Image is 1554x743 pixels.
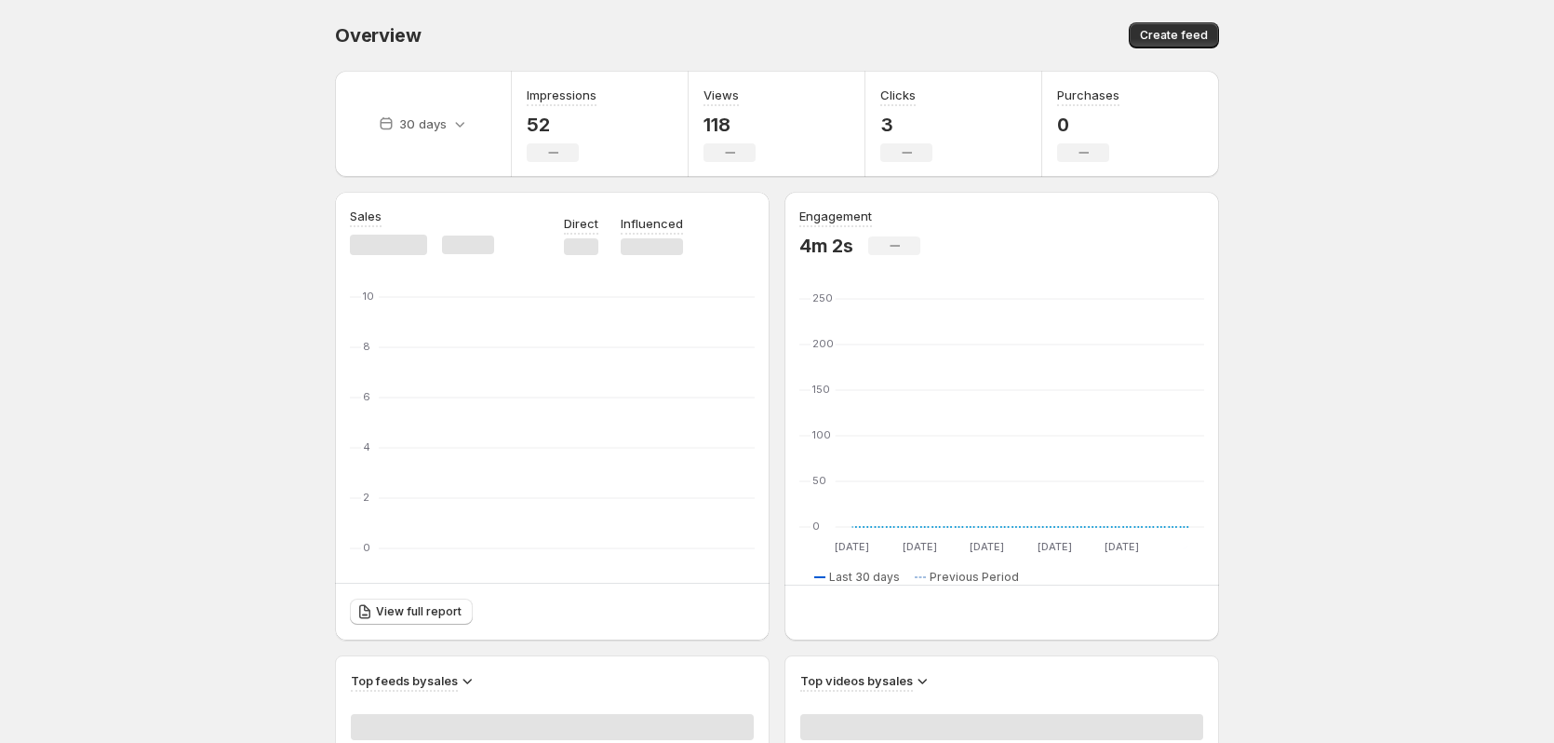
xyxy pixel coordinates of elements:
[363,440,370,453] text: 4
[527,114,596,136] p: 52
[703,86,739,104] h3: Views
[1057,114,1119,136] p: 0
[363,491,369,504] text: 2
[812,474,826,487] text: 50
[812,291,833,304] text: 250
[880,114,932,136] p: 3
[1057,86,1119,104] h3: Purchases
[812,383,830,396] text: 150
[351,671,458,690] h3: Top feeds by sales
[1038,540,1072,553] text: [DATE]
[376,604,462,619] span: View full report
[1105,540,1139,553] text: [DATE]
[930,570,1019,585] span: Previous Period
[363,340,370,353] text: 8
[880,86,916,104] h3: Clicks
[835,540,869,553] text: [DATE]
[399,115,447,133] p: 30 days
[350,207,382,225] h3: Sales
[527,86,596,104] h3: Impressions
[363,290,374,303] text: 10
[799,235,853,257] p: 4m 2s
[812,337,834,350] text: 200
[363,390,370,403] text: 6
[903,540,937,553] text: [DATE]
[703,114,756,136] p: 118
[335,24,421,47] span: Overview
[1129,22,1219,48] button: Create feed
[363,541,370,554] text: 0
[800,671,913,690] h3: Top videos by sales
[812,520,820,533] text: 0
[1140,28,1208,43] span: Create feed
[812,428,831,441] text: 100
[564,214,598,233] p: Direct
[829,570,900,585] span: Last 30 days
[621,214,683,233] p: Influenced
[970,540,1004,553] text: [DATE]
[799,207,872,225] h3: Engagement
[350,599,473,625] a: View full report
